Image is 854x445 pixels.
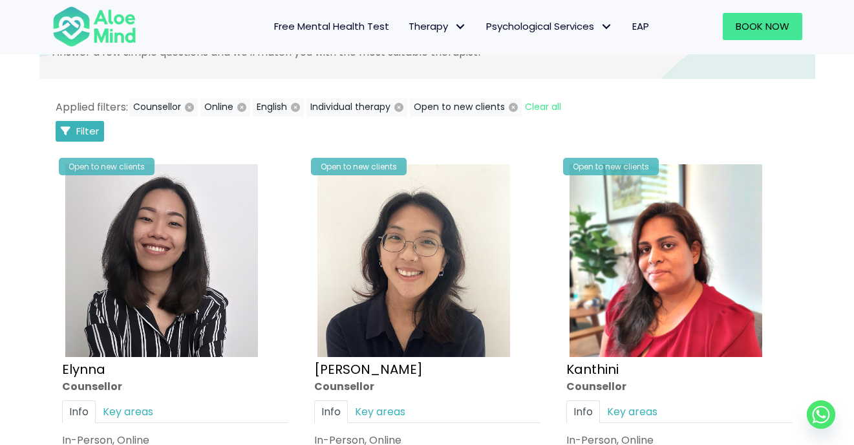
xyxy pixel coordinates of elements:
div: Counsellor [566,379,793,394]
span: Therapy: submenu [451,17,470,36]
button: Online [200,98,250,116]
span: Psychological Services [486,19,613,33]
img: Kanthini-profile [570,164,762,357]
span: Applied filters: [56,100,128,114]
span: Free Mental Health Test [274,19,389,33]
div: Open to new clients [59,158,155,175]
a: EAP [623,13,659,40]
button: Open to new clients [410,98,522,116]
button: English [253,98,304,116]
span: EAP [632,19,649,33]
button: Clear all [524,98,562,116]
nav: Menu [153,13,659,40]
img: Emelyne Counsellor [317,164,510,357]
a: Key areas [348,400,412,423]
img: Elynna Counsellor [65,164,258,357]
a: Info [566,400,600,423]
a: Key areas [600,400,665,423]
a: Info [314,400,348,423]
img: Aloe mind Logo [52,5,136,48]
div: Open to new clients [563,158,659,175]
div: Open to new clients [311,158,407,175]
a: [PERSON_NAME] [314,360,423,378]
a: Key areas [96,400,160,423]
a: Whatsapp [807,400,835,429]
a: TherapyTherapy: submenu [399,13,476,40]
a: Elynna [62,360,105,378]
span: Therapy [409,19,467,33]
a: Psychological ServicesPsychological Services: submenu [476,13,623,40]
span: Book Now [736,19,789,33]
button: Counsellor [129,98,198,116]
a: Kanthini [566,360,619,378]
button: Filter Listings [56,121,105,142]
a: Book Now [723,13,802,40]
span: Filter [76,124,99,138]
button: Individual therapy [306,98,407,116]
div: Counsellor [62,379,288,394]
a: Info [62,400,96,423]
div: Counsellor [314,379,540,394]
a: Free Mental Health Test [264,13,399,40]
span: Psychological Services: submenu [597,17,616,36]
